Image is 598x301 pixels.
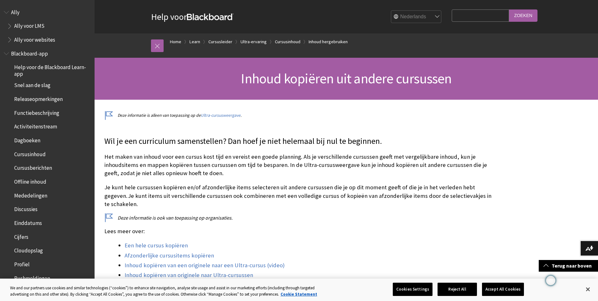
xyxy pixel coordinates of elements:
[14,21,44,29] span: Ally voor LMS
[104,183,495,208] p: Je kunt hele cursussen kopiëren en/of afzonderlijke items selecteren uit andere cursussen die je ...
[187,14,234,20] strong: Blackboard
[11,7,20,15] span: Ally
[14,204,38,213] span: Discussies
[14,176,46,185] span: Offline inhoud
[208,38,232,46] a: Cursusleider
[104,153,495,178] p: Het maken van inhoud voor een cursus kost tijd en vereist een goede planning. Als je verschillend...
[10,285,329,297] div: We and our partners use cookies and similar technologies (“cookies”) to enhance site navigation, ...
[125,262,285,269] a: Inhoud kopiëren van een originele naar een Ultra-cursus (video)
[14,259,30,268] span: Profiel
[309,38,348,46] a: Inhoud hergebruiken
[125,271,253,279] a: Inhoud kopiëren van originele naar Ultra-cursussen
[14,34,55,43] span: Ally voor websites
[275,38,300,46] a: Cursusinhoud
[189,38,200,46] a: Learn
[104,136,495,147] p: Wil je een curriculum samenstellen? Dan hoef je niet helemaal bij nul te beginnen.
[14,108,59,116] span: Functiebeschrijving
[125,242,188,249] a: Een hele cursus kopiëren
[125,252,214,259] a: Afzonderlijke cursusitems kopiëren
[438,283,477,296] button: Reject All
[151,11,234,22] a: Help voorBlackboard
[14,149,46,157] span: Cursusinhoud
[201,113,241,118] a: Ultra-cursusweergave
[14,94,63,102] span: Releaseopmerkingen
[482,283,524,296] button: Accept All Cookies
[391,11,442,23] select: Site Language Selector
[11,48,48,57] span: Blackboard-app
[14,62,90,77] span: Help voor de Blackboard Learn-app
[104,227,495,235] p: Lees meer over:
[14,135,40,144] span: Dagboeken
[14,245,43,254] span: Cloudopslag
[241,38,267,46] a: Ultra-ervaring
[393,283,433,296] button: Cookies Settings
[14,121,57,130] span: Activiteitenstream
[14,218,42,226] span: Einddatums
[104,112,495,118] p: Deze informatie is alleen van toepassing op de .
[14,163,52,171] span: Cursusberichten
[104,214,495,221] p: Deze informatie is ook van toepassing op organisaties.
[509,9,537,22] input: Zoeken
[4,7,91,45] nav: Book outline for Anthology Ally Help
[581,282,595,296] button: Close
[241,70,451,87] span: Inhoud kopiëren uit andere cursussen
[539,260,598,272] a: Terug naar boven
[281,292,317,297] a: More information about your privacy, opens in a new tab
[14,190,47,199] span: Mededelingen
[14,232,28,240] span: Cijfers
[14,80,50,89] span: Snel aan de slag
[170,38,181,46] a: Home
[14,273,50,281] span: Pushmeldingen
